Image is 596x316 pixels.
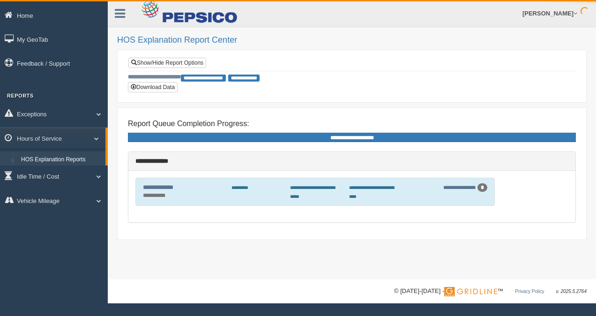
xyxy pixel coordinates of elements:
[444,287,497,296] img: Gridline
[394,286,587,296] div: © [DATE]-[DATE] - ™
[128,58,206,68] a: Show/Hide Report Options
[17,151,105,168] a: HOS Explanation Reports
[117,36,587,45] h2: HOS Explanation Report Center
[128,82,178,92] button: Download Data
[128,120,576,128] h4: Report Queue Completion Progress:
[556,289,587,294] span: v. 2025.5.2764
[515,289,544,294] a: Privacy Policy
